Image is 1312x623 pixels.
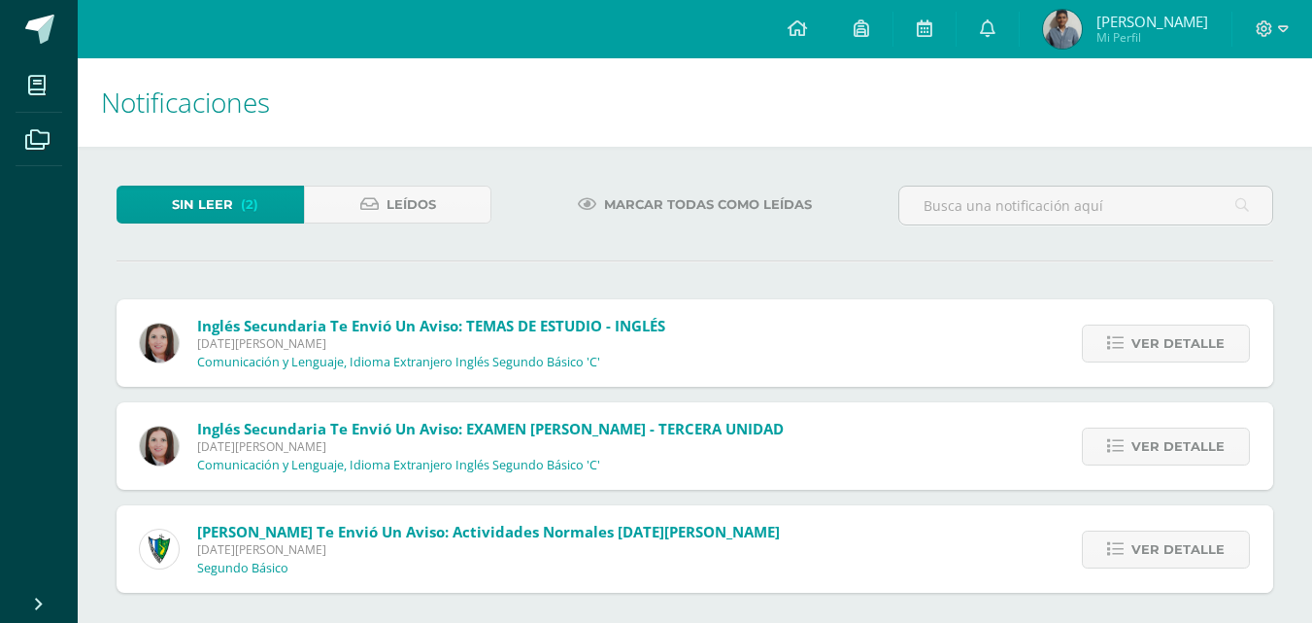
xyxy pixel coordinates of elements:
span: Mi Perfil [1096,29,1208,46]
span: [PERSON_NAME] [1096,12,1208,31]
span: Sin leer [172,187,233,223]
img: 96c9b95136652c88641d1038b5dd049d.png [1043,10,1082,49]
a: Sin leer(2) [117,186,304,224]
img: 8af0450cf43d44e38c4a1497329761f3.png [140,324,179,363]
span: Notificaciones [101,84,270,121]
p: Comunicación y Lenguaje, Idioma Extranjero Inglés Segundo Básico 'C' [197,355,600,370]
input: Busca una notificación aquí [899,187,1272,225]
span: [PERSON_NAME] te envió un aviso: Actividades Normales [DATE][PERSON_NAME] [197,522,780,541]
span: Ver detalle [1131,532,1225,568]
span: [DATE][PERSON_NAME] [197,335,665,352]
img: 9f174a157161b4ddbe12118a61fed988.png [140,530,179,569]
span: Ver detalle [1131,326,1225,362]
span: Inglés Secundaria te envió un aviso: TEMAS DE ESTUDIO - INGLÉS [197,316,665,335]
span: Leídos [387,187,436,223]
span: [DATE][PERSON_NAME] [197,541,780,558]
p: Segundo Básico [197,561,288,576]
span: Ver detalle [1131,429,1225,465]
span: [DATE][PERSON_NAME] [197,438,784,455]
a: Leídos [304,186,491,224]
span: Marcar todas como leídas [604,187,812,223]
span: Inglés Secundaria te envió un aviso: EXAMEN [PERSON_NAME] - TERCERA UNIDAD [197,419,784,438]
span: (2) [241,187,258,223]
img: 8af0450cf43d44e38c4a1497329761f3.png [140,427,179,466]
p: Comunicación y Lenguaje, Idioma Extranjero Inglés Segundo Básico 'C' [197,458,600,473]
a: Marcar todas como leídas [554,186,836,224]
